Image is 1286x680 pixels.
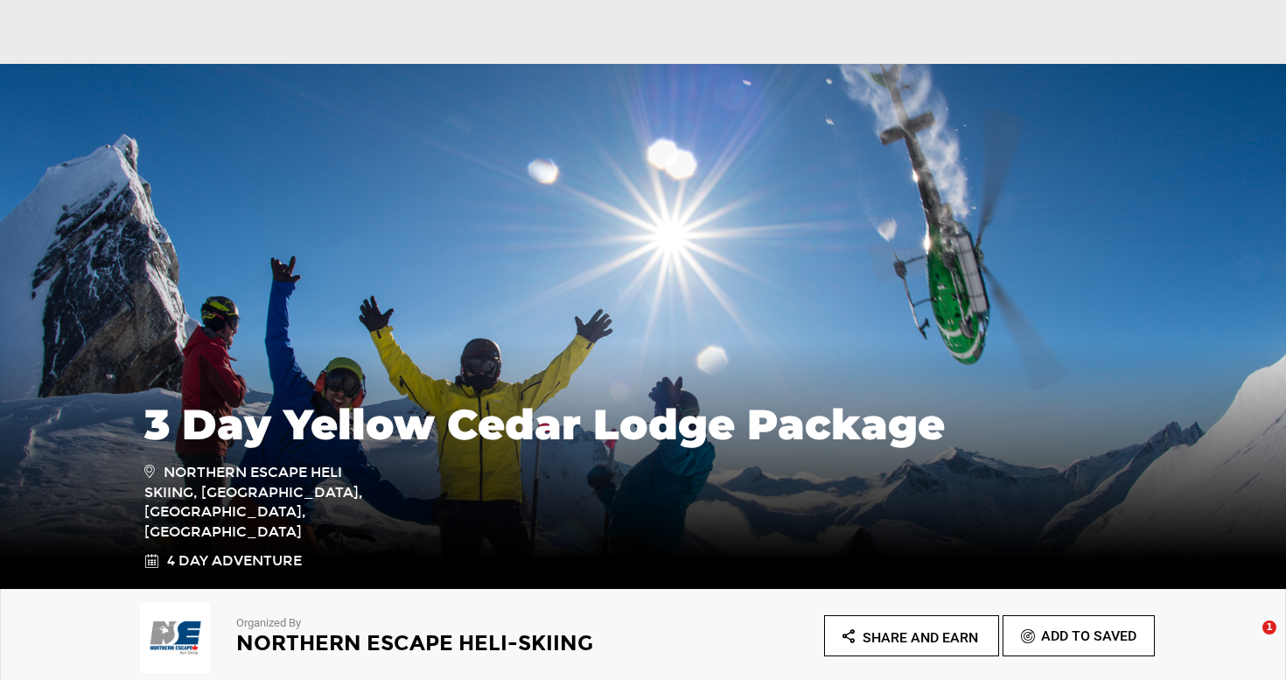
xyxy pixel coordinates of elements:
[167,551,302,571] span: 4 Day Adventure
[863,629,978,646] span: Share and Earn
[131,603,219,673] img: img_634049a79d2f80bb852de8805dc5f4d5.png
[1262,620,1276,634] span: 1
[144,401,1142,448] h1: 3 Day Yellow Cedar Lodge Package
[236,615,595,632] p: Organized By
[236,632,595,655] h2: Northern Escape Heli-Skiing
[1041,627,1136,644] span: Add To Saved
[1227,620,1269,662] iframe: Intercom live chat
[144,461,394,543] span: Northern Escape Heli Skiing, [GEOGRAPHIC_DATA], [GEOGRAPHIC_DATA], [GEOGRAPHIC_DATA]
